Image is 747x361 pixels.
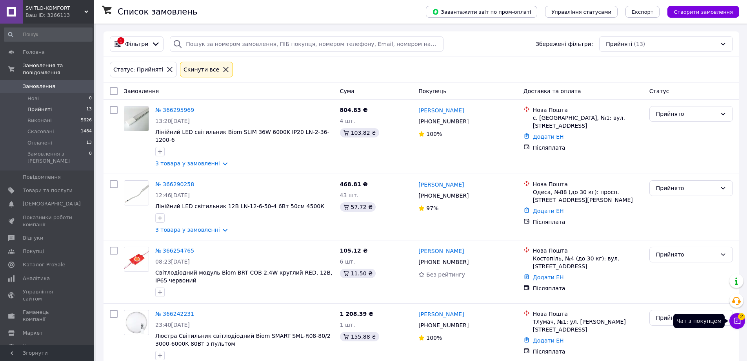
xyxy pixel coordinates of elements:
[656,250,717,259] div: Прийнято
[340,107,368,113] span: 804.83 ₴
[118,7,197,16] h1: Список замовлень
[533,348,643,356] div: Післяплата
[124,181,149,205] img: Фото товару
[418,310,464,318] a: [PERSON_NAME]
[27,150,89,165] span: Замовлення з [PERSON_NAME]
[23,343,63,350] span: Налаштування
[155,322,190,328] span: 23:40[DATE]
[533,318,643,334] div: Тлумач, №1: ул. [PERSON_NAME][STREET_ADDRESS]
[634,41,645,47] span: (13)
[27,128,54,135] span: Скасовані
[625,6,660,18] button: Експорт
[667,6,739,18] button: Створити замовлення
[673,314,725,328] div: Чат з покупцем
[533,247,643,255] div: Нова Пошта
[25,12,94,19] div: Ваш ID: 3266113
[729,313,745,329] button: Чат з покупцем2
[124,247,149,272] a: Фото товару
[89,95,92,102] span: 0
[417,320,470,331] div: [PHONE_NUMBER]
[426,205,438,211] span: 97%
[23,49,45,56] span: Головна
[23,235,43,242] span: Відгуки
[27,95,39,102] span: Нові
[125,40,148,48] span: Фільтри
[533,255,643,270] div: Костопіль, №4 (до 30 кг): вул. [STREET_ADDRESS]
[4,27,93,42] input: Пошук
[656,313,717,322] div: Прийнято
[27,139,52,147] span: Оплачені
[340,128,379,137] div: 103.82 ₴
[418,181,464,189] a: [PERSON_NAME]
[432,8,531,15] span: Завантажити звіт по пром-оплаті
[738,313,745,320] span: 2
[417,190,470,201] div: [PHONE_NUMBER]
[533,106,643,114] div: Нова Пошта
[155,311,194,317] a: № 366242231
[23,214,73,228] span: Показники роботи компанії
[426,271,465,278] span: Без рейтингу
[112,65,165,74] div: Статус: Прийняті
[27,106,52,113] span: Прийняті
[533,337,564,344] a: Додати ЕН
[23,174,61,181] span: Повідомлення
[340,332,379,341] div: 155.88 ₴
[533,134,564,140] a: Додати ЕН
[340,311,374,317] span: 1 208.39 ₴
[124,106,149,131] img: Фото товару
[155,160,220,167] a: 3 товара у замовленні
[533,188,643,204] div: Одеса, №88 (до 30 кг): просп. [STREET_ADDRESS][PERSON_NAME]
[340,322,355,328] span: 1 шт.
[656,110,717,118] div: Прийнято
[523,88,581,94] span: Доставка та оплата
[86,106,92,113] span: 13
[124,310,149,335] img: Фото товару
[340,88,354,94] span: Cума
[340,202,376,212] div: 57.72 ₴
[533,284,643,292] div: Післяплата
[155,192,190,198] span: 12:46[DATE]
[660,8,739,15] a: Створити замовлення
[340,181,368,187] span: 468.81 ₴
[340,258,355,265] span: 6 шт.
[23,275,50,282] span: Аналітика
[155,107,194,113] a: № 366295969
[340,192,359,198] span: 43 шт.
[23,309,73,323] span: Гаманець компанії
[155,247,194,254] a: № 366254765
[124,247,149,271] img: Фото товару
[155,227,220,233] a: 3 товара у замовленні
[155,269,333,284] a: Світлодіодний модуль Biom BRT COB 2.4W круглий RED, 12В, IP65 червоний
[155,181,194,187] a: № 366290258
[27,117,52,124] span: Виконані
[340,118,355,124] span: 4 шт.
[23,261,65,268] span: Каталог ProSale
[23,248,44,255] span: Покупці
[170,36,443,52] input: Пошук за номером замовлення, ПІБ покупця, номером телефону, Email, номером накладної
[656,184,717,192] div: Прийнято
[649,88,669,94] span: Статус
[606,40,632,48] span: Прийняті
[23,83,55,90] span: Замовлення
[340,247,368,254] span: 105.12 ₴
[551,9,611,15] span: Управління статусами
[81,128,92,135] span: 1484
[340,269,376,278] div: 11.50 ₴
[155,333,331,347] a: Люстра Світильник світлодіодний Biom SMART SML-R08-80/2 3000-6000K 80Вт з пультом
[124,310,149,335] a: Фото товару
[25,5,84,12] span: SVITLO-KOMFORT
[23,187,73,194] span: Товари та послуги
[86,139,92,147] span: 13
[674,9,733,15] span: Створити замовлення
[533,144,643,152] div: Післяплата
[536,40,593,48] span: Збережені фільтри:
[81,117,92,124] span: 5626
[632,9,654,15] span: Експорт
[545,6,618,18] button: Управління статусами
[155,118,190,124] span: 13:20[DATE]
[533,310,643,318] div: Нова Пошта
